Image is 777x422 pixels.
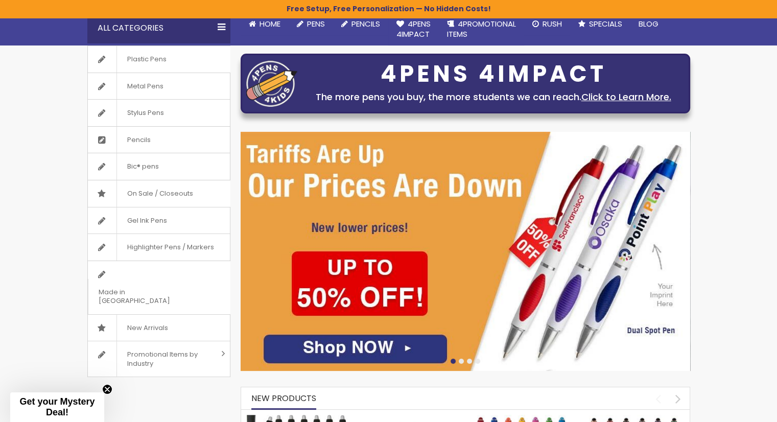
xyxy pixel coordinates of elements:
div: prev [649,390,667,408]
img: four_pen_logo.png [246,60,297,107]
a: Stylus Pens [88,100,230,126]
span: New Products [251,392,316,404]
span: Highlighter Pens / Markers [116,234,224,261]
span: Home [260,18,280,29]
button: Close teaser [102,384,112,394]
a: Pencils [88,127,230,153]
a: Promotional Items by Industry [88,341,230,377]
span: On Sale / Closeouts [116,180,203,207]
span: Bic® pens [116,153,169,180]
span: Get your Mystery Deal! [19,396,95,417]
a: Blog [630,13,667,35]
div: The more pens you buy, the more students we can reach. [302,90,685,104]
a: Bic® pens [88,153,230,180]
a: 4PROMOTIONALITEMS [439,13,524,46]
span: Pencils [116,127,161,153]
a: 4Pens4impact [388,13,439,46]
a: Pencils [333,13,388,35]
a: Specials [570,13,630,35]
a: New Arrivals [88,315,230,341]
a: Click to Learn More. [581,90,671,103]
a: Gel Ink Pens [88,207,230,234]
span: 4Pens 4impact [396,18,431,39]
span: Rush [543,18,562,29]
a: Made in [GEOGRAPHIC_DATA] [88,261,230,314]
div: next [669,390,687,408]
div: Get your Mystery Deal!Close teaser [10,392,104,422]
span: Blog [639,18,658,29]
span: 4PROMOTIONAL ITEMS [447,18,516,39]
a: Highlighter Pens / Markers [88,234,230,261]
a: On Sale / Closeouts [88,180,230,207]
span: Promotional Items by Industry [116,341,218,377]
span: Pens [307,18,325,29]
div: 4PENS 4IMPACT [302,63,685,85]
iframe: Google Customer Reviews [693,394,777,422]
span: Stylus Pens [116,100,174,126]
span: Gel Ink Pens [116,207,177,234]
span: Metal Pens [116,73,174,100]
span: Pencils [351,18,380,29]
img: /cheap-promotional-products.html [241,132,690,371]
div: All Categories [87,13,230,43]
span: Made in [GEOGRAPHIC_DATA] [88,279,204,314]
a: Plastic Pens [88,46,230,73]
span: Plastic Pens [116,46,177,73]
a: Pens [289,13,333,35]
a: Metal Pens [88,73,230,100]
span: New Arrivals [116,315,178,341]
span: Specials [589,18,622,29]
a: Home [241,13,289,35]
a: Rush [524,13,570,35]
